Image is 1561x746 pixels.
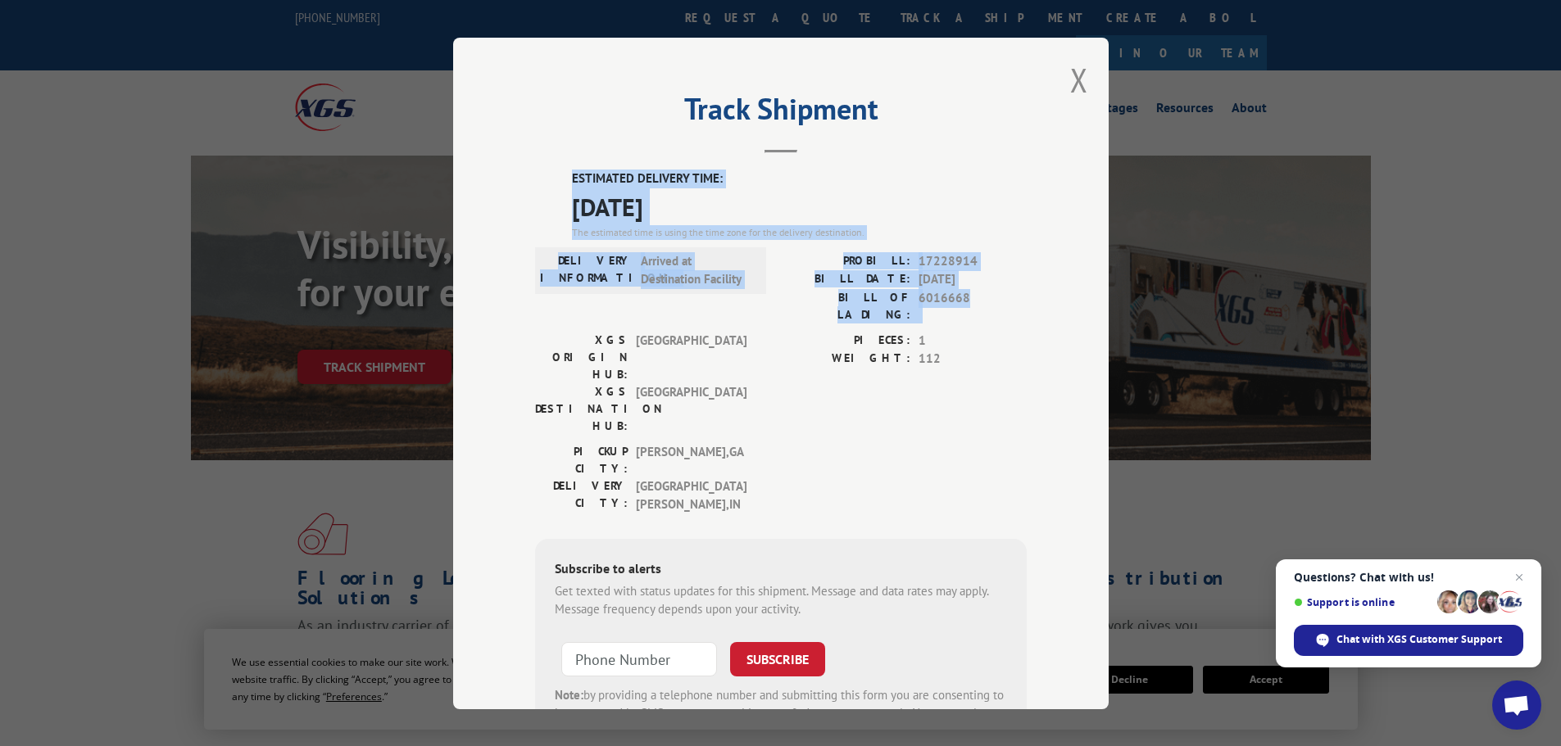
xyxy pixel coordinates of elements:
div: Get texted with status updates for this shipment. Message and data rates may apply. Message frequ... [555,581,1007,618]
div: Chat with XGS Customer Support [1294,625,1523,656]
label: PICKUP CITY: [535,442,628,477]
label: ESTIMATED DELIVERY TIME: [572,170,1027,188]
span: [PERSON_NAME] , GA [636,442,746,477]
span: 112 [919,350,1027,368]
span: 6016668 [919,288,1027,323]
span: Arrived at Destination Facility [641,251,751,288]
input: Phone Number [561,641,717,676]
span: Support is online [1294,596,1432,608]
label: PIECES: [781,331,910,350]
div: The estimated time is using the time zone for the delivery destination. [572,224,1027,239]
span: 1 [919,331,1027,350]
button: SUBSCRIBE [730,641,825,676]
strong: Note: [555,686,583,702]
span: [GEOGRAPHIC_DATA] [636,331,746,382]
span: 17228914 [919,251,1027,270]
span: Questions? Chat with us! [1294,571,1523,584]
label: PROBILL: [781,251,910,270]
span: [DATE] [572,188,1027,224]
label: XGS DESTINATION HUB: [535,382,628,434]
button: Close modal [1070,58,1088,102]
label: BILL DATE: [781,270,910,289]
span: [GEOGRAPHIC_DATA] [636,382,746,434]
div: Subscribe to alerts [555,558,1007,581]
span: Chat with XGS Customer Support [1336,632,1502,647]
label: XGS ORIGIN HUB: [535,331,628,382]
label: WEIGHT: [781,350,910,368]
h2: Track Shipment [535,97,1027,129]
span: [DATE] [919,270,1027,289]
span: Close chat [1509,567,1529,587]
label: DELIVERY CITY: [535,477,628,513]
span: [GEOGRAPHIC_DATA][PERSON_NAME] , IN [636,477,746,513]
label: BILL OF LADING: [781,288,910,323]
label: DELIVERY INFORMATION: [540,251,633,288]
div: by providing a telephone number and submitting this form you are consenting to be contacted by SM... [555,685,1007,741]
div: Open chat [1492,680,1541,730]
